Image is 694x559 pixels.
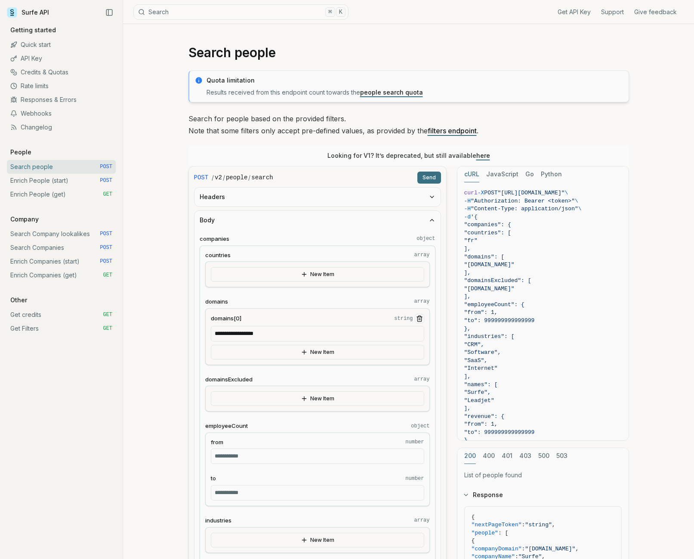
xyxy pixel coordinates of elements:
button: Search⌘K [133,4,349,20]
a: Responses & Errors [7,93,116,107]
span: "employeeCount": { [464,301,524,308]
a: Search Company lookalikes POST [7,227,116,241]
code: search [251,173,273,182]
span: "from": 1, [464,421,498,427]
span: POST [484,190,497,196]
span: "string" [525,522,552,528]
span: "names": [ [464,381,498,388]
span: "[DOMAIN_NAME]" [464,261,515,268]
code: string [394,315,413,322]
code: array [414,252,429,258]
code: object [411,423,429,430]
span: companies [200,235,229,243]
button: New Item [211,267,424,282]
span: / [223,173,225,182]
a: Get Filters GET [7,322,116,335]
a: filters endpoint [428,126,477,135]
code: number [405,475,424,482]
a: Enrich Companies (get) GET [7,268,116,282]
a: Give feedback [634,8,677,16]
button: 503 [556,448,568,464]
span: "Content-Type: application/json" [471,206,578,212]
span: "from": 1, [464,309,498,316]
kbd: K [336,7,345,17]
span: to [211,474,216,482]
a: Changelog [7,120,116,134]
span: "companies": { [464,221,511,228]
a: Get credits GET [7,308,116,322]
button: Python [541,166,562,182]
span: }, [464,326,471,332]
code: number [405,439,424,445]
span: : [522,522,525,528]
span: "people" [472,530,498,536]
p: Quota limitation [207,76,623,85]
span: POST [100,258,112,265]
kbd: ⌘ [325,7,335,17]
span: "to": 999999999999999 [464,317,535,324]
span: "Authorization: Bearer <token>" [471,198,575,204]
button: New Item [211,345,424,359]
span: "[DOMAIN_NAME]" [464,286,515,292]
span: "industries": [ [464,333,515,340]
span: POST [100,177,112,184]
code: array [414,376,429,383]
p: Looking for V1? It’s deprecated, but still available [327,151,490,160]
p: Getting started [7,26,59,34]
code: object [416,235,435,242]
code: people [226,173,247,182]
span: "CRM", [464,341,484,348]
span: countries [205,251,231,259]
span: "fr" [464,237,478,244]
span: -H [464,198,471,204]
code: array [414,517,429,524]
a: Credits & Quotas [7,65,116,79]
span: "Leadjet" [464,397,494,404]
span: "[URL][DOMAIN_NAME]" [498,190,565,196]
span: { [472,514,475,520]
span: , [575,546,579,552]
button: Body [194,211,441,230]
span: -d [464,214,471,220]
a: Enrich People (start) POST [7,174,116,187]
span: GET [103,191,112,198]
code: v2 [215,173,222,182]
button: Headers [194,187,441,206]
span: \ [565,190,568,196]
a: Rate limits [7,79,116,93]
button: Send [417,172,441,184]
button: Go [525,166,534,182]
span: \ [578,206,582,212]
span: ], [464,373,471,380]
button: cURL [464,166,479,182]
span: "Surfe", [464,389,491,396]
a: Search people POST [7,160,116,174]
code: array [414,298,429,305]
button: New Item [211,391,424,406]
button: 403 [519,448,531,464]
span: GET [103,311,112,318]
span: -X [478,190,484,196]
p: Search for people based on the provided filters. Note that some filters only accept pre-defined v... [188,113,629,137]
span: employeeCount [205,422,248,430]
span: POST [100,230,112,237]
a: API Key [7,52,116,65]
span: "revenue": { [464,413,505,420]
span: "domainsExcluded": [ [464,277,531,284]
button: Remove Item [415,314,424,323]
button: JavaScript [486,166,518,182]
a: Surfe API [7,6,49,19]
span: "domains": [ [464,254,505,260]
span: domains [205,298,228,306]
span: ], [464,293,471,300]
span: / [248,173,250,182]
span: industries [205,516,231,525]
span: POST [100,244,112,251]
span: "to": 999999999999999 [464,429,535,436]
a: Quick start [7,38,116,52]
span: : [522,546,525,552]
span: -H [464,206,471,212]
span: } [464,437,468,443]
span: / [212,173,214,182]
span: POST [100,163,112,170]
